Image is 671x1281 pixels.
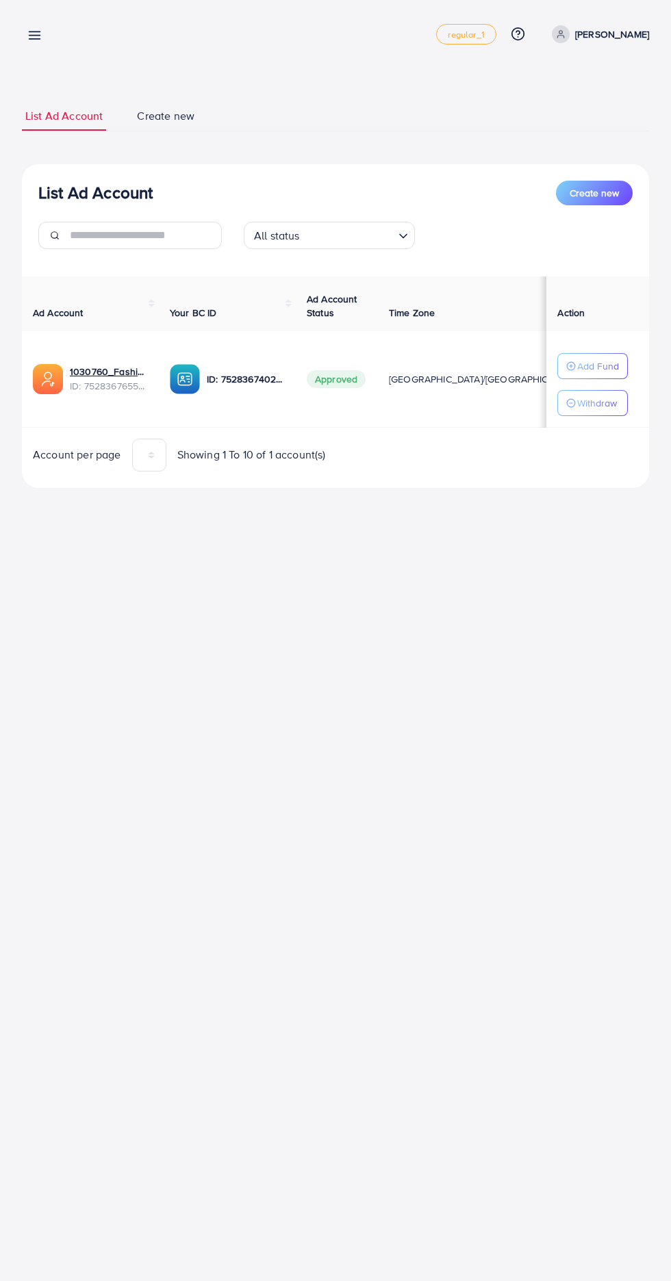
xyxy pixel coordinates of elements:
[556,181,633,205] button: Create new
[307,292,357,320] span: Ad Account Status
[577,358,619,374] p: Add Fund
[33,364,63,394] img: ic-ads-acc.e4c84228.svg
[33,447,121,463] span: Account per page
[207,371,285,387] p: ID: 7528367402921476112
[137,108,194,124] span: Create new
[170,364,200,394] img: ic-ba-acc.ded83a64.svg
[546,25,649,43] a: [PERSON_NAME]
[170,306,217,320] span: Your BC ID
[70,365,148,393] div: <span class='underline'>1030760_Fashion Rose_1752834697540</span></br>7528367655024508945
[304,223,393,246] input: Search for option
[436,24,496,44] a: regular_1
[389,372,579,386] span: [GEOGRAPHIC_DATA]/[GEOGRAPHIC_DATA]
[251,226,303,246] span: All status
[557,390,628,416] button: Withdraw
[307,370,366,388] span: Approved
[448,30,484,39] span: regular_1
[570,186,619,200] span: Create new
[33,306,84,320] span: Ad Account
[557,353,628,379] button: Add Fund
[575,26,649,42] p: [PERSON_NAME]
[70,379,148,393] span: ID: 7528367655024508945
[25,108,103,124] span: List Ad Account
[177,447,326,463] span: Showing 1 To 10 of 1 account(s)
[577,395,617,411] p: Withdraw
[244,222,415,249] div: Search for option
[389,306,435,320] span: Time Zone
[38,183,153,203] h3: List Ad Account
[70,365,148,378] a: 1030760_Fashion Rose_1752834697540
[557,306,585,320] span: Action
